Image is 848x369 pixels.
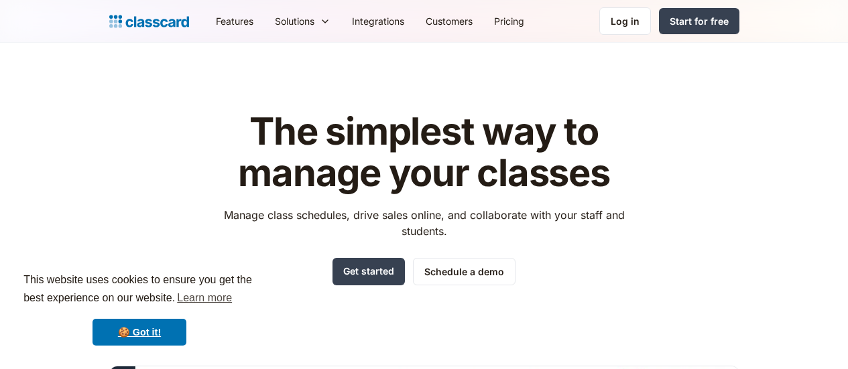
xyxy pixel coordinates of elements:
[205,6,264,36] a: Features
[413,258,516,285] a: Schedule a demo
[483,6,535,36] a: Pricing
[175,288,234,308] a: learn more about cookies
[211,111,637,194] h1: The simplest way to manage your classes
[415,6,483,36] a: Customers
[611,14,640,28] div: Log in
[332,258,405,285] a: Get started
[93,319,186,346] a: dismiss cookie message
[11,259,268,358] div: cookieconsent
[275,14,314,28] div: Solutions
[599,7,651,35] a: Log in
[341,6,415,36] a: Integrations
[23,272,255,308] span: This website uses cookies to ensure you get the best experience on our website.
[264,6,341,36] div: Solutions
[211,207,637,239] p: Manage class schedules, drive sales online, and collaborate with your staff and students.
[670,14,729,28] div: Start for free
[659,8,739,34] a: Start for free
[109,12,189,31] a: Logo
